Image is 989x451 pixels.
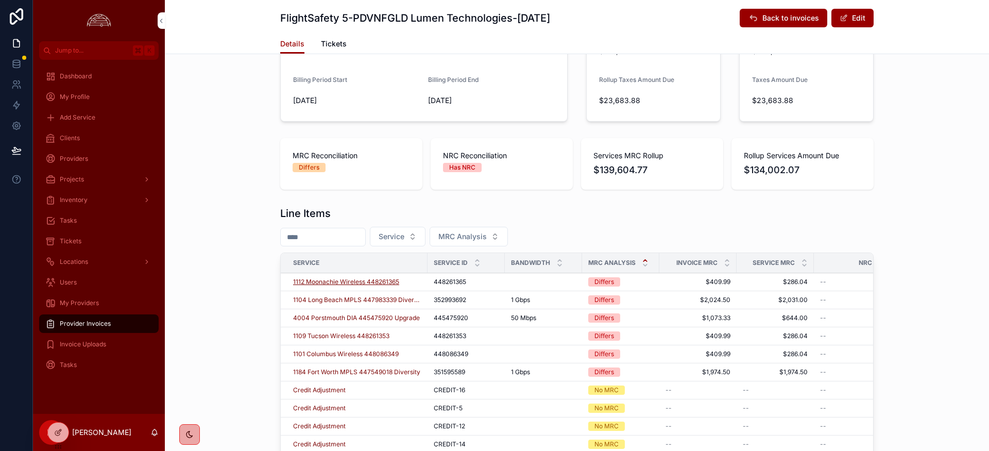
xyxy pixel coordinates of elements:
[434,350,468,358] span: 448086349
[434,422,465,430] span: CREDIT-12
[588,259,636,267] span: MRC Analysis
[293,368,420,376] a: 1184 Fort Worth MPLS 447549018 Diversity
[39,232,159,250] a: Tickets
[743,404,749,412] span: --
[60,237,81,245] span: Tickets
[60,299,99,307] span: My Providers
[39,191,159,209] a: Inventory
[293,440,346,448] a: Credit Adjustment
[511,296,530,304] span: 1 Gbps
[299,163,319,172] div: Differs
[820,440,826,448] span: --
[594,331,614,341] div: Differs
[676,259,718,267] span: Invoice MRC
[293,296,421,304] a: 1104 Long Beach MPLS 447983339 Diversity
[443,151,560,161] span: NRC Reconciliation
[820,314,826,322] span: --
[599,76,674,83] span: Rollup Taxes Amount Due
[859,259,872,267] span: NRC
[666,368,730,376] span: $1,974.50
[666,332,730,340] span: $409.99
[293,404,346,412] span: Credit Adjustment
[60,258,88,266] span: Locations
[743,422,749,430] span: --
[60,361,77,369] span: Tasks
[744,151,861,161] span: Rollup Services Amount Due
[820,296,826,304] span: --
[60,155,88,163] span: Providers
[666,404,672,412] span: --
[293,151,410,161] span: MRC Reconciliation
[293,386,346,394] a: Credit Adjustment
[593,151,711,161] span: Services MRC Rollup
[280,11,550,25] h1: FlightSafety 5-PDVNFGLD Lumen Technologies-[DATE]
[743,386,749,394] span: --
[72,427,131,438] p: [PERSON_NAME]
[511,259,550,267] span: Bandwidth
[33,60,165,388] div: scrollable content
[293,76,347,83] span: Billing Period Start
[594,349,614,359] div: Differs
[743,314,808,322] span: $644.00
[39,253,159,271] a: Locations
[47,426,57,439] span: IM
[752,95,861,106] span: $23,683.88
[39,149,159,168] a: Providers
[39,67,159,86] a: Dashboard
[39,356,159,374] a: Tasks
[39,211,159,230] a: Tasks
[594,422,619,431] div: No MRC
[84,12,114,29] img: App logo
[293,278,399,286] span: 1112 Moonachie Wireless 448261365
[379,231,404,242] span: Service
[594,386,619,395] div: No MRC
[666,278,730,286] span: $409.99
[594,440,619,449] div: No MRC
[60,134,80,142] span: Clients
[39,335,159,354] a: Invoice Uploads
[60,93,90,101] span: My Profile
[599,95,708,106] span: $23,683.88
[752,76,808,83] span: Taxes Amount Due
[594,295,614,305] div: Differs
[831,9,874,27] button: Edit
[666,350,730,358] span: $409.99
[145,46,154,55] span: K
[293,314,420,322] a: 4004 Porstmouth DIA 445475920 Upgrade
[280,206,331,221] h1: Line Items
[666,386,672,394] span: --
[434,314,468,322] span: 445475920
[428,95,555,106] span: [DATE]
[743,350,808,358] span: $286.04
[594,404,619,413] div: No MRC
[39,294,159,312] a: My Providers
[666,296,730,304] span: $2,024.50
[743,440,749,448] span: --
[293,422,346,430] a: Credit Adjustment
[293,350,399,358] a: 1101 Columbus Wireless 448086349
[60,72,92,80] span: Dashboard
[434,368,465,376] span: 351595589
[39,108,159,127] a: Add Service
[820,422,826,430] span: --
[60,216,77,225] span: Tasks
[293,332,389,340] a: 1109 Tucson Wireless 448261353
[60,340,106,348] span: Invoice Uploads
[434,259,468,267] span: Service ID
[293,259,319,267] span: Service
[666,440,672,448] span: --
[434,404,463,412] span: CREDIT-5
[820,332,826,340] span: --
[39,314,159,333] a: Provider Invoices
[740,9,827,27] button: Back to invoices
[39,129,159,147] a: Clients
[743,296,808,304] span: $2,031.00
[762,13,819,23] span: Back to invoices
[511,314,536,322] span: 50 Mbps
[39,170,159,189] a: Projects
[370,227,425,246] button: Select Button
